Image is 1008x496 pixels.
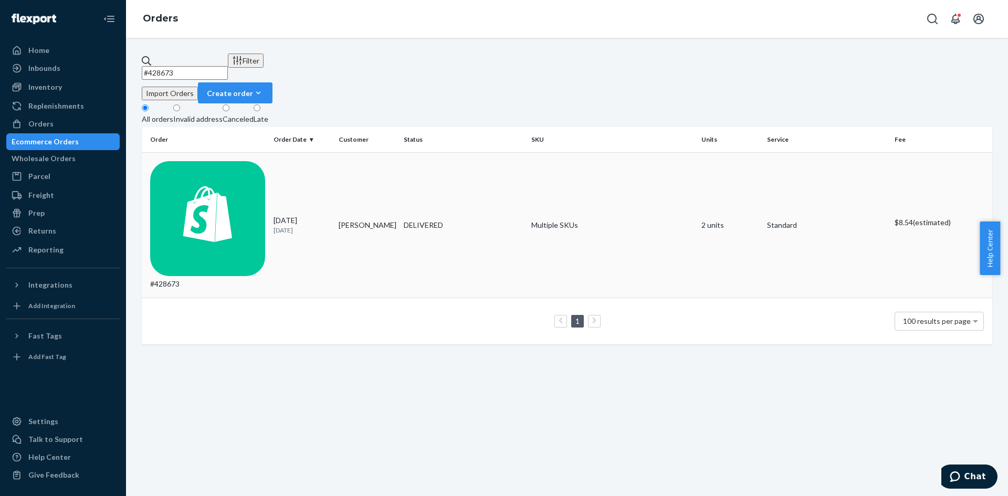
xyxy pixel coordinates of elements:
div: Fast Tags [28,331,62,341]
input: Late [254,104,260,111]
div: Inventory [28,82,62,92]
button: Filter [228,54,264,68]
button: Open account menu [968,8,989,29]
p: Standard [767,220,886,230]
a: Reporting [6,241,120,258]
input: Canceled [223,104,229,111]
th: Order Date [269,127,334,152]
input: Search orders [142,66,228,80]
div: Ecommerce Orders [12,136,79,147]
th: Order [142,127,269,152]
img: Flexport logo [12,14,56,24]
a: Ecommerce Orders [6,133,120,150]
input: All orders [142,104,149,111]
a: Wholesale Orders [6,150,120,167]
div: Replenishments [28,101,84,111]
div: Invalid address [173,114,223,124]
div: Home [28,45,49,56]
a: Help Center [6,449,120,466]
input: Invalid address [173,104,180,111]
div: Canceled [223,114,254,124]
a: Returns [6,223,120,239]
th: SKU [527,127,697,152]
button: Give Feedback [6,467,120,483]
div: Create order [207,88,264,99]
p: $8.54 [895,217,984,228]
a: Add Integration [6,298,120,314]
div: Wholesale Orders [12,153,76,164]
a: Inventory [6,79,120,96]
div: Integrations [28,280,72,290]
div: Orders [28,119,54,129]
a: Orders [6,115,120,132]
div: Settings [28,416,58,427]
a: Home [6,42,120,59]
th: Fee [890,127,992,152]
td: [PERSON_NAME] [334,152,400,298]
a: Replenishments [6,98,120,114]
td: Multiple SKUs [527,152,697,298]
span: (estimated) [913,218,951,227]
div: Filter [232,55,259,66]
button: Help Center [980,221,1000,275]
button: Open notifications [945,8,966,29]
div: Parcel [28,171,50,182]
th: Status [400,127,527,152]
button: Fast Tags [6,328,120,344]
div: Add Integration [28,301,75,310]
div: Reporting [28,245,64,255]
a: Add Fast Tag [6,349,120,365]
button: Open Search Box [922,8,943,29]
span: 100 results per page [903,316,971,325]
ol: breadcrumbs [134,4,186,34]
div: DELIVERED [404,220,443,230]
div: Give Feedback [28,470,79,480]
th: Service [763,127,890,152]
a: Inbounds [6,60,120,77]
button: Integrations [6,277,120,293]
th: Units [697,127,762,152]
div: Inbounds [28,63,60,73]
td: 2 units [697,152,762,298]
button: Talk to Support [6,431,120,448]
div: Late [254,114,268,124]
a: Parcel [6,168,120,185]
div: All orders [142,114,173,124]
div: Help Center [28,452,71,462]
button: Create order [198,82,272,103]
a: Freight [6,187,120,204]
a: Settings [6,413,120,430]
div: Prep [28,208,45,218]
div: Talk to Support [28,434,83,445]
div: Returns [28,226,56,236]
a: Page 1 is your current page [573,316,582,325]
a: Orders [143,13,178,24]
div: #428673 [150,161,265,289]
div: Add Fast Tag [28,352,66,361]
a: Prep [6,205,120,221]
button: Import Orders [142,87,198,100]
div: Freight [28,190,54,200]
div: Customer [339,135,395,144]
button: Close Navigation [99,8,120,29]
p: [DATE] [274,226,330,235]
div: [DATE] [274,215,330,235]
iframe: Opens a widget where you can chat to one of our agents [941,465,997,491]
